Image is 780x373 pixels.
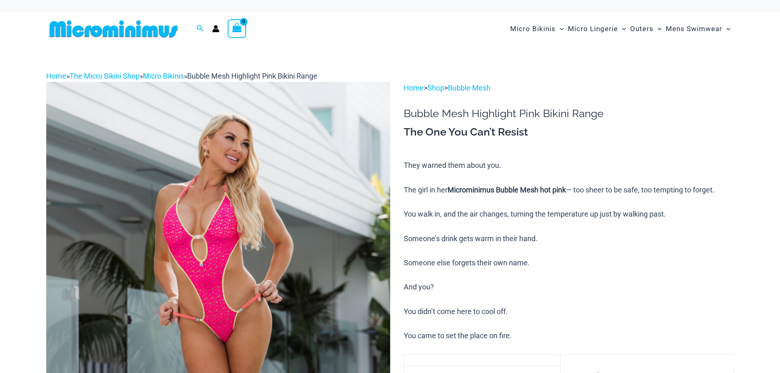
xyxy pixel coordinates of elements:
h1: Bubble Mesh Highlight Pink Bikini Range [404,107,734,120]
a: Shop [427,84,444,92]
span: Menu Toggle [653,18,662,39]
a: View Shopping Cart, empty [228,19,246,38]
span: Bubble Mesh Highlight Pink Bikini Range [187,72,317,80]
span: Micro Lingerie [568,18,618,39]
span: Micro Bikinis [510,18,556,39]
a: Search icon link [197,24,204,34]
a: The Micro Bikini Shop [70,72,140,80]
p: > > [404,82,734,94]
a: Account icon link [212,25,219,32]
a: Home [404,84,424,92]
span: Menu Toggle [556,18,564,39]
span: Mens Swimwear [666,18,722,39]
span: Outers [630,18,653,39]
span: » » » [46,72,317,80]
b: Microminimus Bubble Mesh hot pink [448,185,566,194]
h3: The One You Can’t Resist [404,125,734,139]
span: Menu Toggle [722,18,730,39]
a: Bubble Mesh [448,84,491,92]
nav: Site Navigation [507,15,734,43]
a: Micro BikinisMenu ToggleMenu Toggle [508,16,566,41]
a: Mens SwimwearMenu ToggleMenu Toggle [664,16,733,41]
a: Micro Bikinis [143,72,184,80]
a: Micro LingerieMenu ToggleMenu Toggle [566,16,628,41]
a: Home [46,72,66,80]
p: They warned them about you. The girl in her — too sheer to be safe, too tempting to forget. You w... [404,159,734,342]
a: OutersMenu ToggleMenu Toggle [628,16,664,41]
span: Menu Toggle [618,18,626,39]
img: MM SHOP LOGO FLAT [46,20,181,38]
